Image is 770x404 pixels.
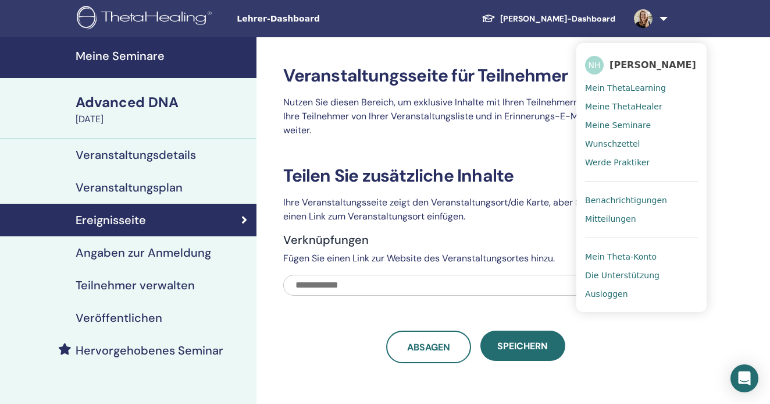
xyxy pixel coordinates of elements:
[585,251,657,262] span: Mein Theta-Konto
[585,266,698,285] a: Die Unterstützung
[482,13,495,23] img: graduation-cap-white.svg
[76,49,249,63] h4: Meine Seminare
[480,331,565,361] button: Speichern
[585,191,698,210] a: Benachrichtigungen
[585,56,604,75] span: NH
[634,9,653,28] img: default.jpg
[76,213,146,227] h4: Ereignisseite
[472,8,625,30] a: [PERSON_NAME]-Dashboard
[407,341,450,353] span: Absagen
[76,148,196,162] h4: Veranstaltungsdetails
[585,79,698,97] a: Mein ThetaLearning
[76,311,162,325] h4: Veröffentlichen
[76,180,183,194] h4: Veranstaltungsplan
[609,59,696,71] span: [PERSON_NAME]
[76,93,249,112] div: Advanced DNA
[76,112,249,126] div: [DATE]
[585,116,698,134] a: Meine Seminare
[69,93,256,126] a: Advanced DNA[DATE]
[283,165,668,186] h3: Teilen Sie zusätzliche Inhalte
[283,65,668,86] h3: Veranstaltungsseite für Teilnehmer
[585,101,662,112] span: Meine ThetaHealer
[585,270,660,281] span: Die Unterstützung
[283,251,668,265] p: Fügen Sie einen Link zur Website des Veranstaltungsortes hinzu.
[585,134,698,153] a: Wunschzettel
[585,139,640,149] span: Wunschzettel
[585,120,651,130] span: Meine Seminare
[283,196,668,224] p: Ihre Veranstaltungsseite zeigt den Veranstaltungsort/die Karte, aber Sie können auch einen Link z...
[585,285,698,303] a: Ausloggen
[585,52,698,79] a: NH[PERSON_NAME]
[76,278,195,292] h4: Teilnehmer verwalten
[76,343,223,357] h4: Hervorgehobenes Seminar
[585,157,650,168] span: Werde Praktiker
[237,13,411,25] span: Lehrer-Dashboard
[585,289,628,299] span: Ausloggen
[585,214,636,224] span: Mitteilungen
[585,83,666,93] span: Mein ThetaLearning
[585,195,667,205] span: Benachrichtigungen
[730,364,758,392] div: Open Intercom Messenger
[76,246,211,260] h4: Angaben zur Anmeldung
[497,340,548,352] span: Speichern
[585,153,698,172] a: Werde Praktiker
[585,210,698,228] a: Mitteilungen
[283,95,668,137] p: Nutzen Sie diesen Bereich, um exklusive Inhalte mit Ihren Teilnehmern zu teilen. Wir leiten Ihre ...
[77,6,216,32] img: logo.png
[386,331,471,363] a: Absagen
[283,233,668,247] h4: Verknüpfungen
[585,97,698,116] a: Meine ThetaHealer
[585,247,698,266] a: Mein Theta-Konto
